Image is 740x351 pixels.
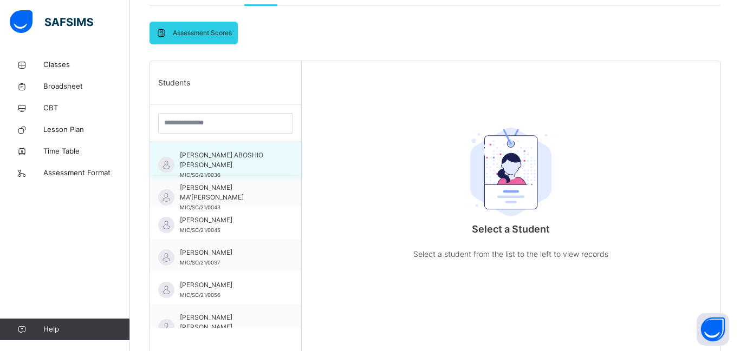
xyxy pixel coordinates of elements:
div: Select a Student [413,100,608,122]
img: default.svg [158,319,174,335]
span: MIC/SC/21/0043 [180,204,220,210]
img: default.svg [158,189,174,206]
span: MIC/SC/21/0037 [180,260,220,266]
img: default.svg [158,282,174,298]
span: Broadsheet [43,81,130,92]
span: Lesson Plan [43,124,130,135]
span: Assessment Scores [173,28,232,38]
span: Help [43,324,129,335]
p: Select a student from the list to the left to view records [413,247,608,261]
span: Classes [43,59,130,70]
span: [PERSON_NAME] [PERSON_NAME] [180,313,277,332]
img: default.svg [158,157,174,173]
span: [PERSON_NAME] MA'[PERSON_NAME] [180,183,277,202]
span: MIC/SC/21/0036 [180,172,220,178]
button: Open asap [697,313,729,346]
span: CBT [43,103,130,114]
span: Time Table [43,146,130,157]
span: [PERSON_NAME] ABOSHIO [PERSON_NAME] [180,150,277,170]
img: default.svg [158,217,174,233]
span: MIC/SC/21/0045 [180,227,220,233]
img: safsims [10,10,93,33]
span: Students [158,77,190,88]
span: [PERSON_NAME] [180,248,277,257]
span: MIC/SC/21/0056 [180,292,220,298]
p: Select a Student [413,222,608,236]
img: default.svg [158,249,174,266]
img: student.207b5acb3037b72b59086e8b1a17b1d0.svg [470,128,551,216]
span: Assessment Format [43,168,130,178]
span: [PERSON_NAME] [180,215,277,225]
span: [PERSON_NAME] [180,280,277,290]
